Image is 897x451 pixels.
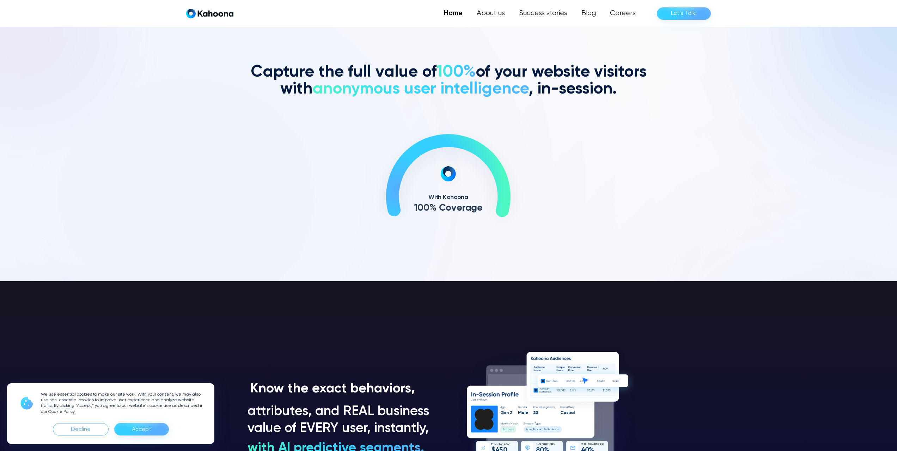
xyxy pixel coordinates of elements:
[657,7,711,20] a: Let’s Talk!
[429,203,437,213] text: %
[548,428,550,431] text: h
[545,443,546,446] text: s
[475,398,476,401] text: r
[533,410,538,415] g: 23
[509,428,511,431] text: e
[480,398,482,401] text: 8
[474,398,476,401] text: e
[542,443,543,446] text: h
[470,6,512,20] a: About us
[557,428,559,431] text: s
[556,428,557,431] text: t
[571,410,574,415] text: a
[539,443,540,446] text: r
[491,443,493,446] text: P
[563,410,566,415] text: a
[602,443,604,446] text: e
[482,398,484,401] text: 5
[596,443,598,446] text: s
[554,443,555,446] text: .
[555,428,556,431] text: s
[477,398,479,401] text: #
[472,398,474,401] text: s
[525,410,528,415] text: e
[582,443,583,446] text: r
[505,428,506,431] text: u
[535,428,536,431] text: r
[484,398,485,401] text: 2
[536,410,538,415] text: 3
[581,443,582,446] text: P
[540,443,541,446] text: c
[574,410,575,415] text: l
[423,203,429,213] text: 0
[552,443,554,446] text: b
[524,410,525,415] text: l
[439,203,446,213] text: C
[533,428,535,431] text: P
[250,381,415,398] h3: Know the exact behaviors,
[502,428,513,431] g: Success
[518,410,521,415] text: M
[512,6,574,20] a: Success stories
[546,443,548,446] text: e
[521,410,524,415] text: a
[603,6,643,20] a: Careers
[500,410,513,415] g: Gen Z
[553,428,553,431] text: i
[568,410,571,415] text: u
[248,64,649,98] h2: Capture the full value of of your website visitors with , in-session.
[539,428,541,431] text: u
[533,410,536,415] text: 2
[553,428,555,431] text: a
[491,443,509,446] g: Predicted AOV
[518,410,528,415] g: Male
[504,410,507,415] text: e
[671,8,697,19] div: Let’s Talk!
[508,428,509,431] text: c
[536,443,554,446] g: Purchase Prob.
[506,443,508,446] text: O
[537,428,539,431] text: d
[493,443,494,446] text: r
[536,428,537,431] text: o
[446,203,452,213] text: o
[511,428,512,431] text: s
[548,443,549,446] text: P
[544,428,545,431] text: E
[417,203,423,213] text: 0
[593,443,594,446] text: u
[530,428,532,431] text: w
[499,443,500,446] text: t
[186,8,233,19] a: home
[526,428,528,431] text: N
[312,81,529,97] span: anonymous user intelligence
[536,443,537,446] text: P
[538,443,539,446] text: u
[500,410,504,415] text: G
[471,398,472,401] text: U
[485,398,487,401] text: 0
[502,428,504,431] text: S
[584,443,585,446] text: o
[547,428,548,431] text: t
[471,398,487,401] g: User #48,520
[597,443,599,446] text: c
[542,428,543,431] text: t
[506,410,509,415] text: n
[477,203,483,213] text: e
[545,428,547,431] text: n
[526,428,559,431] g: New Product Enthusiasts
[550,428,551,431] text: u
[500,443,502,446] text: e
[114,423,169,435] div: Accept
[71,424,91,435] div: Decline
[594,443,596,446] text: b
[508,443,509,446] text: V
[414,203,483,213] g: 100% Coverage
